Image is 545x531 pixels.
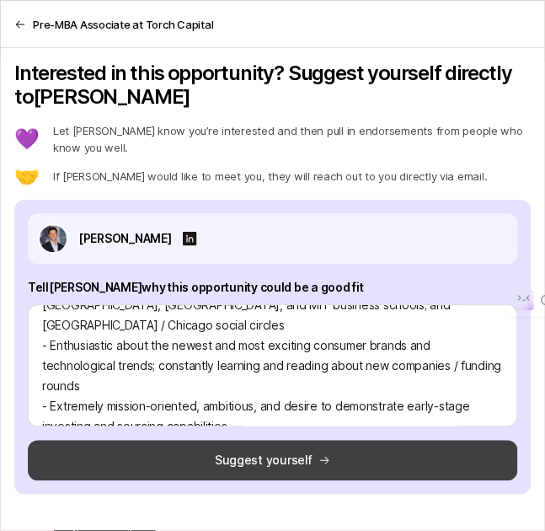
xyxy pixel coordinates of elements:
textarea: - Built deep expertise and network in fintech / wealthtech startups (AI, digital assets, payments... [28,304,517,426]
p: 🤝 [14,166,40,186]
p: Tell [PERSON_NAME] why this opportunity could be a good fit [28,277,517,298]
p: 💜 [14,129,40,149]
p: Let [PERSON_NAME] know you’re interested and then pull in endorsements from people who know you w... [53,122,531,156]
p: If [PERSON_NAME] would like to meet you, they will reach out to you directly via email. [53,168,487,185]
p: Interested in this opportunity? Suggest yourself directly to [PERSON_NAME] [14,62,531,109]
button: Suggest yourself [28,440,517,480]
p: Pre-MBA Associate at Torch Capital [33,16,213,33]
img: ACg8ocLbMtkgzy9A5ayTSVJWmZAwi6XJ2m2kdsJZjlsUIXeDQZUKXiQM=s160-c [40,225,67,252]
p: [PERSON_NAME] [78,228,171,249]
